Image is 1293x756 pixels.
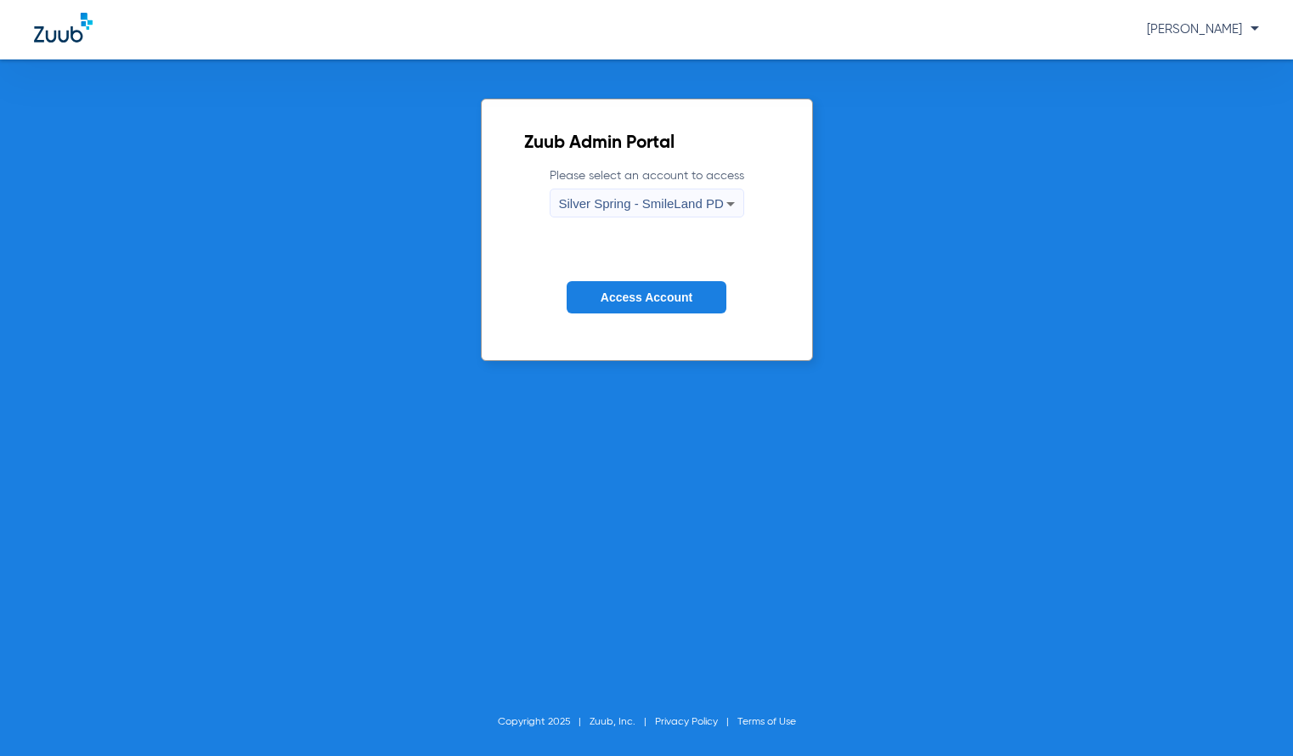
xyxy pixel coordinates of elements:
[524,135,770,152] h2: Zuub Admin Portal
[34,13,93,42] img: Zuub Logo
[737,717,796,727] a: Terms of Use
[601,291,692,304] span: Access Account
[498,714,590,731] li: Copyright 2025
[1208,674,1293,756] iframe: Chat Widget
[559,196,724,211] span: Silver Spring - SmileLand PD
[550,167,744,217] label: Please select an account to access
[590,714,655,731] li: Zuub, Inc.
[567,281,726,314] button: Access Account
[655,717,718,727] a: Privacy Policy
[1147,23,1259,36] span: [PERSON_NAME]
